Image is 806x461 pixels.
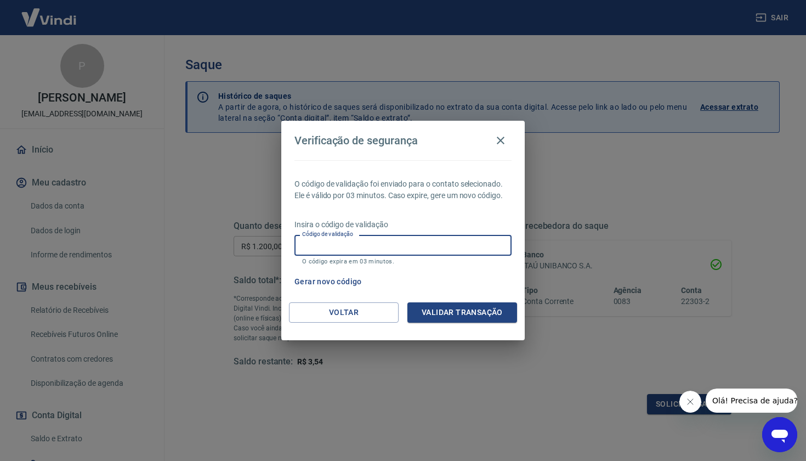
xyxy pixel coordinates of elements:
span: Olá! Precisa de ajuda? [7,8,92,16]
iframe: Mensagem da empresa [706,389,797,413]
p: Insira o código de validação [294,219,512,231]
label: Código de validação [302,230,353,238]
button: Gerar novo código [290,272,366,292]
button: Voltar [289,302,399,323]
p: O código de validação foi enviado para o contato selecionado. Ele é válido por 03 minutos. Caso e... [294,178,512,201]
iframe: Botão para abrir a janela de mensagens [762,417,797,452]
h4: Verificação de segurança [294,134,418,147]
iframe: Fechar mensagem [679,391,701,413]
p: O código expira em 03 minutos. [302,258,504,265]
button: Validar transação [407,302,517,323]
